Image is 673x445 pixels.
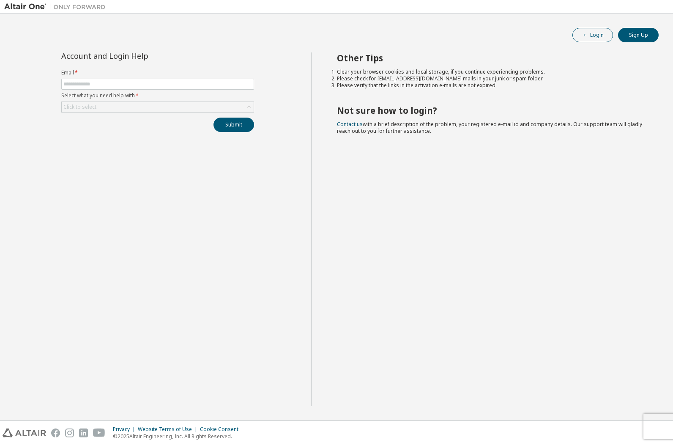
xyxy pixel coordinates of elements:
[79,429,88,437] img: linkedin.svg
[51,429,60,437] img: facebook.svg
[213,118,254,132] button: Submit
[63,104,96,110] div: Click to select
[618,28,659,42] button: Sign Up
[337,52,644,63] h2: Other Tips
[337,82,644,89] li: Please verify that the links in the activation e-mails are not expired.
[200,426,243,433] div: Cookie Consent
[337,121,642,135] span: with a brief description of the problem, your registered e-mail id and company details. Our suppo...
[113,433,243,440] p: © 2025 Altair Engineering, Inc. All Rights Reserved.
[572,28,613,42] button: Login
[65,429,74,437] img: instagram.svg
[337,75,644,82] li: Please check for [EMAIL_ADDRESS][DOMAIN_NAME] mails in your junk or spam folder.
[3,429,46,437] img: altair_logo.svg
[138,426,200,433] div: Website Terms of Use
[337,69,644,75] li: Clear your browser cookies and local storage, if you continue experiencing problems.
[337,121,363,128] a: Contact us
[61,52,216,59] div: Account and Login Help
[4,3,110,11] img: Altair One
[61,69,254,76] label: Email
[337,105,644,116] h2: Not sure how to login?
[93,429,105,437] img: youtube.svg
[61,92,254,99] label: Select what you need help with
[62,102,254,112] div: Click to select
[113,426,138,433] div: Privacy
